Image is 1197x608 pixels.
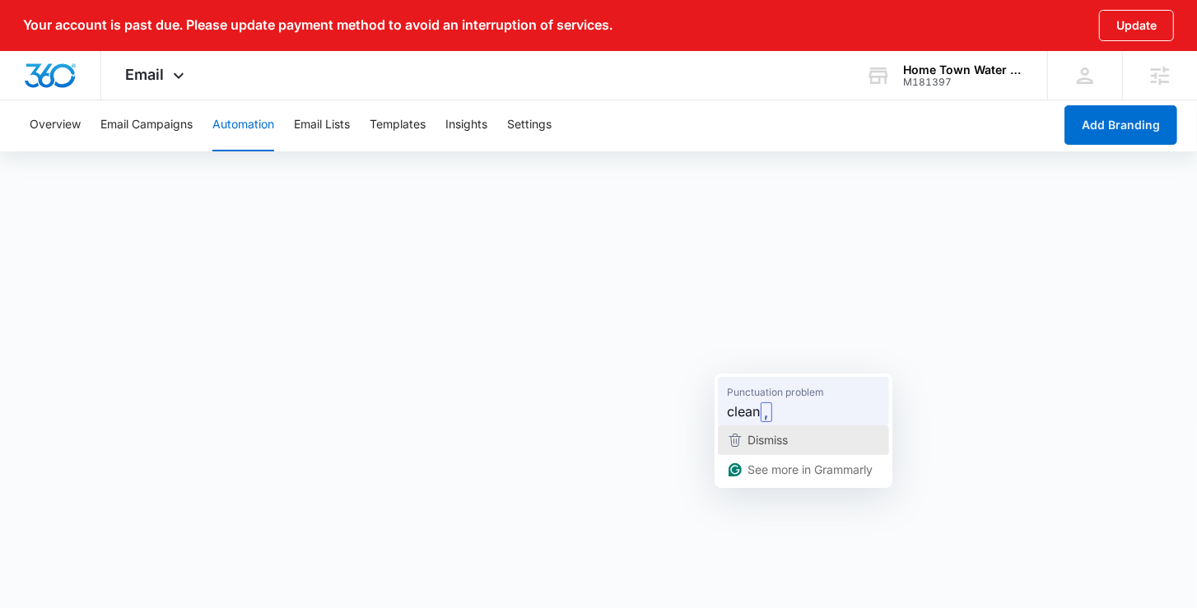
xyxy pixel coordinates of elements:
[1099,10,1174,41] button: Update
[212,99,274,151] button: Automation
[23,17,612,33] p: Your account is past due. Please update payment method to avoid an interruption of services.
[1064,105,1177,145] button: Add Branding
[370,99,426,151] button: Templates
[507,99,552,151] button: Settings
[101,51,213,100] div: Email
[903,77,1023,88] div: account id
[903,63,1023,77] div: account name
[445,99,487,151] button: Insights
[100,99,193,151] button: Email Campaigns
[30,99,81,151] button: Overview
[294,99,350,151] button: Email Lists
[126,66,165,83] span: Email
